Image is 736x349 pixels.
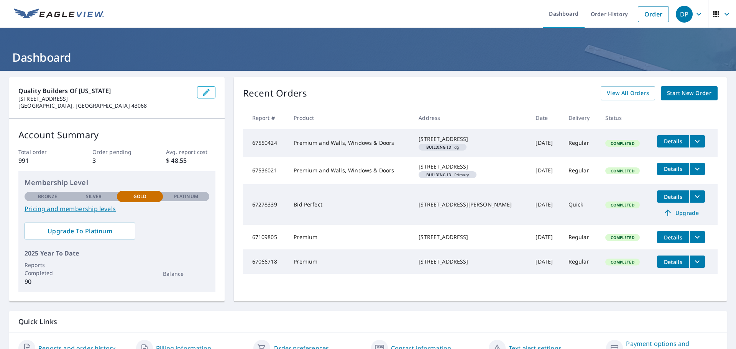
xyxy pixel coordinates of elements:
[25,223,135,239] a: Upgrade To Platinum
[638,6,669,22] a: Order
[662,234,685,241] span: Details
[287,184,412,225] td: Bid Perfect
[606,168,639,174] span: Completed
[419,135,523,143] div: [STREET_ADDRESS]
[662,258,685,265] span: Details
[599,107,651,129] th: Status
[662,208,700,217] span: Upgrade
[606,259,639,265] span: Completed
[529,184,562,225] td: [DATE]
[18,86,191,95] p: Quality Builders of [US_STATE]
[166,148,215,156] p: Avg. report cost
[243,249,288,274] td: 67066718
[243,129,288,157] td: 67550424
[562,157,600,184] td: Regular
[287,107,412,129] th: Product
[689,163,705,175] button: filesDropdownBtn-67536021
[657,231,689,243] button: detailsBtn-67109805
[422,173,473,177] span: Primary
[426,173,451,177] em: Building ID
[287,157,412,184] td: Premium and Walls, Windows & Doors
[607,88,649,98] span: View All Orders
[9,49,727,65] h1: Dashboard
[31,227,129,235] span: Upgrade To Platinum
[606,235,639,240] span: Completed
[38,193,57,200] p: Bronze
[86,193,102,200] p: Silver
[529,225,562,249] td: [DATE]
[657,163,689,175] button: detailsBtn-67536021
[287,129,412,157] td: Premium and Walls, Windows & Doors
[92,148,141,156] p: Order pending
[606,202,639,208] span: Completed
[422,145,463,149] span: dg
[18,95,191,102] p: [STREET_ADDRESS]
[287,225,412,249] td: Premium
[662,138,685,145] span: Details
[689,231,705,243] button: filesDropdownBtn-67109805
[25,261,71,277] p: Reports Completed
[689,135,705,147] button: filesDropdownBtn-67550424
[562,225,600,249] td: Regular
[689,190,705,203] button: filesDropdownBtn-67278339
[25,277,71,286] p: 90
[562,249,600,274] td: Regular
[657,256,689,268] button: detailsBtn-67066718
[174,193,198,200] p: Platinum
[243,157,288,184] td: 67536021
[18,148,67,156] p: Total order
[25,249,209,258] p: 2025 Year To Date
[25,177,209,188] p: Membership Level
[657,190,689,203] button: detailsBtn-67278339
[133,193,146,200] p: Gold
[412,107,529,129] th: Address
[18,128,215,142] p: Account Summary
[419,233,523,241] div: [STREET_ADDRESS]
[662,165,685,172] span: Details
[243,184,288,225] td: 67278339
[419,201,523,208] div: [STREET_ADDRESS][PERSON_NAME]
[562,107,600,129] th: Delivery
[606,141,639,146] span: Completed
[243,86,307,100] p: Recent Orders
[529,129,562,157] td: [DATE]
[18,317,718,326] p: Quick Links
[662,193,685,200] span: Details
[25,204,209,213] a: Pricing and membership levels
[529,249,562,274] td: [DATE]
[18,102,191,109] p: [GEOGRAPHIC_DATA], [GEOGRAPHIC_DATA] 43068
[419,258,523,265] div: [STREET_ADDRESS]
[562,184,600,225] td: Quick
[657,206,705,219] a: Upgrade
[287,249,412,274] td: Premium
[661,86,718,100] a: Start New Order
[243,225,288,249] td: 67109805
[14,8,104,20] img: EV Logo
[92,156,141,165] p: 3
[562,129,600,157] td: Regular
[676,6,693,23] div: DP
[689,256,705,268] button: filesDropdownBtn-67066718
[657,135,689,147] button: detailsBtn-67550424
[243,107,288,129] th: Report #
[529,157,562,184] td: [DATE]
[18,156,67,165] p: 991
[601,86,655,100] a: View All Orders
[419,163,523,170] div: [STREET_ADDRESS]
[667,88,711,98] span: Start New Order
[166,156,215,165] p: $ 48.55
[426,145,451,149] em: Building ID
[163,270,209,278] p: Balance
[529,107,562,129] th: Date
